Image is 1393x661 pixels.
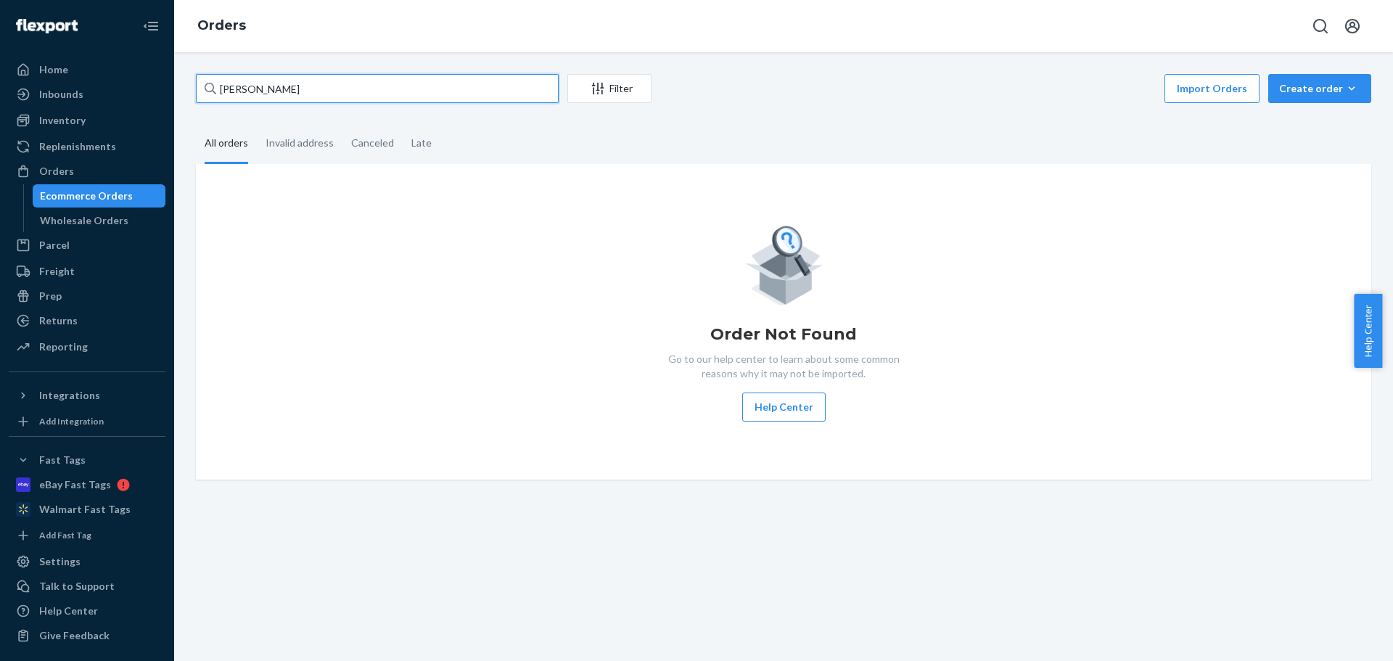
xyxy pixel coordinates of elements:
img: Flexport logo [16,19,78,33]
a: Prep [9,284,165,308]
a: Wholesale Orders [33,209,166,232]
div: Freight [39,264,75,279]
div: Prep [39,289,62,303]
div: Settings [39,554,81,569]
a: Ecommerce Orders [33,184,166,208]
a: Add Fast Tag [9,527,165,544]
div: Reporting [39,340,88,354]
button: Integrations [9,384,165,407]
button: Create order [1268,74,1371,103]
a: Replenishments [9,135,165,158]
h1: Order Not Found [710,323,857,346]
div: Orders [39,164,74,178]
a: Settings [9,550,165,573]
div: Canceled [351,124,394,162]
a: Returns [9,309,165,332]
ol: breadcrumbs [186,5,258,47]
a: Parcel [9,234,165,257]
div: All orders [205,124,248,164]
button: Give Feedback [9,624,165,647]
div: Walmart Fast Tags [39,502,131,517]
div: Replenishments [39,139,116,154]
div: Late [411,124,432,162]
div: Home [39,62,68,77]
button: Help Center [1354,294,1382,368]
div: Ecommerce Orders [40,189,133,203]
div: Parcel [39,238,70,253]
a: Talk to Support [9,575,165,598]
div: Invalid address [266,124,334,162]
img: Empty list [744,222,823,305]
p: Go to our help center to learn about some common reasons why it may not be imported. [657,352,911,381]
a: Reporting [9,335,165,358]
button: Fast Tags [9,448,165,472]
a: eBay Fast Tags [9,473,165,496]
a: Freight [9,260,165,283]
button: Open account menu [1338,12,1367,41]
input: Search orders [196,74,559,103]
div: Inventory [39,113,86,128]
a: Orders [9,160,165,183]
button: Close Navigation [136,12,165,41]
a: Inbounds [9,83,165,106]
a: Help Center [9,599,165,623]
div: Filter [568,81,651,96]
div: Fast Tags [39,453,86,467]
a: Orders [197,17,246,33]
div: Inbounds [39,87,83,102]
a: Home [9,58,165,81]
div: Wholesale Orders [40,213,128,228]
button: Filter [567,74,652,103]
button: Import Orders [1164,74,1260,103]
button: Help Center [742,393,826,422]
a: Walmart Fast Tags [9,498,165,521]
div: Help Center [39,604,98,618]
div: Give Feedback [39,628,110,643]
div: eBay Fast Tags [39,477,111,492]
div: Talk to Support [39,579,115,594]
div: Returns [39,313,78,328]
a: Add Integration [9,413,165,430]
div: Add Fast Tag [39,529,91,541]
a: Inventory [9,109,165,132]
div: Create order [1279,81,1360,96]
button: Open Search Box [1306,12,1335,41]
div: Add Integration [39,415,104,427]
div: Integrations [39,388,100,403]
